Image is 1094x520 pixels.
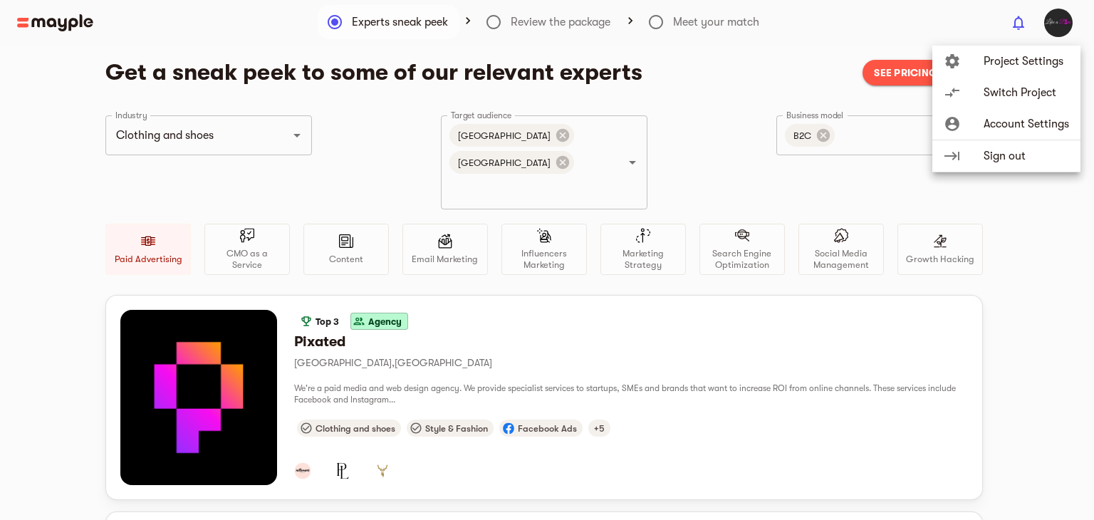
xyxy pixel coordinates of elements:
[984,84,1069,101] span: Switch Project
[944,84,961,101] span: compare_arrows
[944,115,961,132] span: account_circle
[984,53,1069,70] span: Project Settings
[944,147,961,165] span: keyboard_tab
[984,115,1069,132] span: Account Settings
[984,147,1069,165] span: Sign out
[944,53,961,70] span: settings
